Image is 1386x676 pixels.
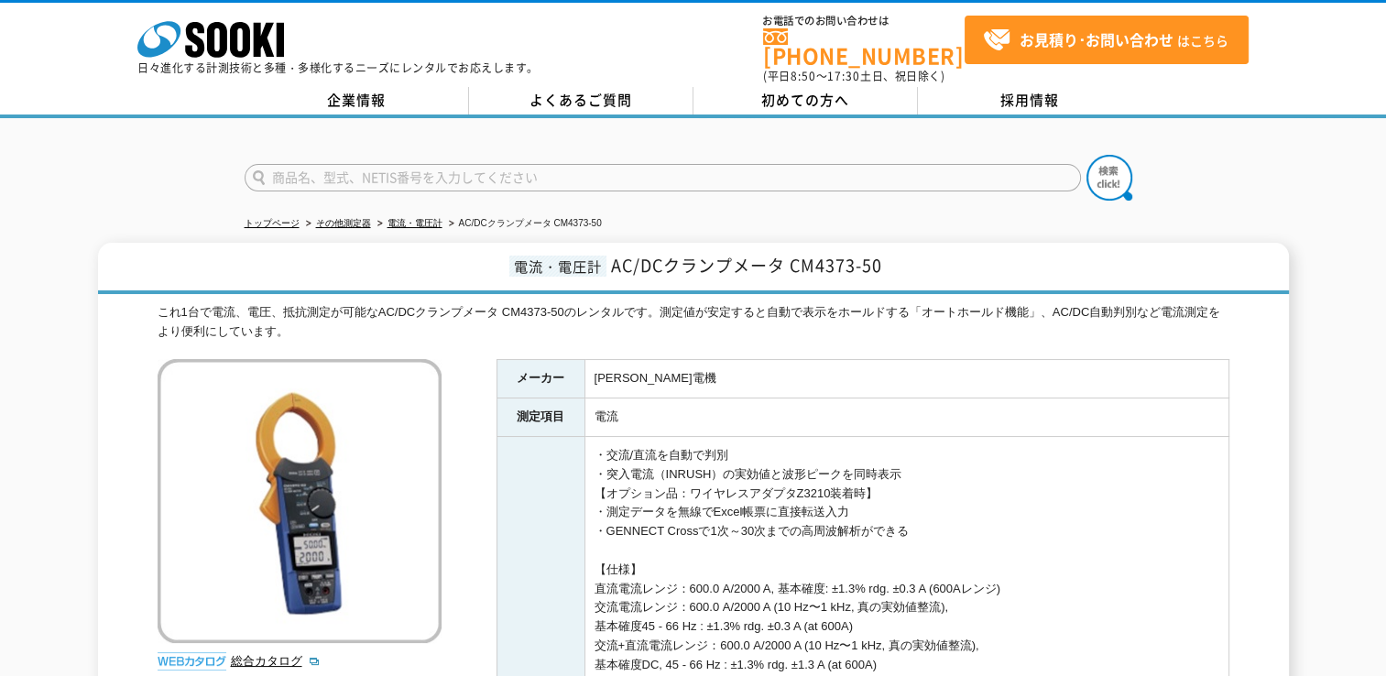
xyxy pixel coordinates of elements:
[983,27,1228,54] span: はこちら
[791,68,816,84] span: 8:50
[761,90,849,110] span: 初めての方へ
[827,68,860,84] span: 17:30
[965,16,1249,64] a: お見積り･お問い合わせはこちら
[497,360,584,398] th: メーカー
[137,62,539,73] p: 日々進化する計測技術と多種・多様化するニーズにレンタルでお応えします。
[693,87,918,114] a: 初めての方へ
[584,360,1228,398] td: [PERSON_NAME]電機
[497,398,584,437] th: 測定項目
[158,303,1229,342] div: これ1台で電流、電圧、抵抗測定が可能なAC/DCクランプメータ CM4373-50のレンタルです。測定値が安定すると自動で表示をホールドする「オートホールド機能」、AC/DC自動判別など電流測定...
[469,87,693,114] a: よくあるご質問
[158,359,442,643] img: AC/DCクランプメータ CM4373-50
[763,28,965,66] a: [PHONE_NUMBER]
[918,87,1142,114] a: 採用情報
[509,256,606,277] span: 電流・電圧計
[231,654,321,668] a: 総合カタログ
[611,253,882,278] span: AC/DCクランプメータ CM4373-50
[316,218,371,228] a: その他測定器
[445,214,602,234] li: AC/DCクランプメータ CM4373-50
[1086,155,1132,201] img: btn_search.png
[387,218,442,228] a: 電流・電圧計
[245,218,300,228] a: トップページ
[763,68,944,84] span: (平日 ～ 土日、祝日除く)
[763,16,965,27] span: お電話でのお問い合わせは
[584,398,1228,437] td: 電流
[1020,28,1173,50] strong: お見積り･お問い合わせ
[245,87,469,114] a: 企業情報
[245,164,1081,191] input: 商品名、型式、NETIS番号を入力してください
[158,652,226,671] img: webカタログ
